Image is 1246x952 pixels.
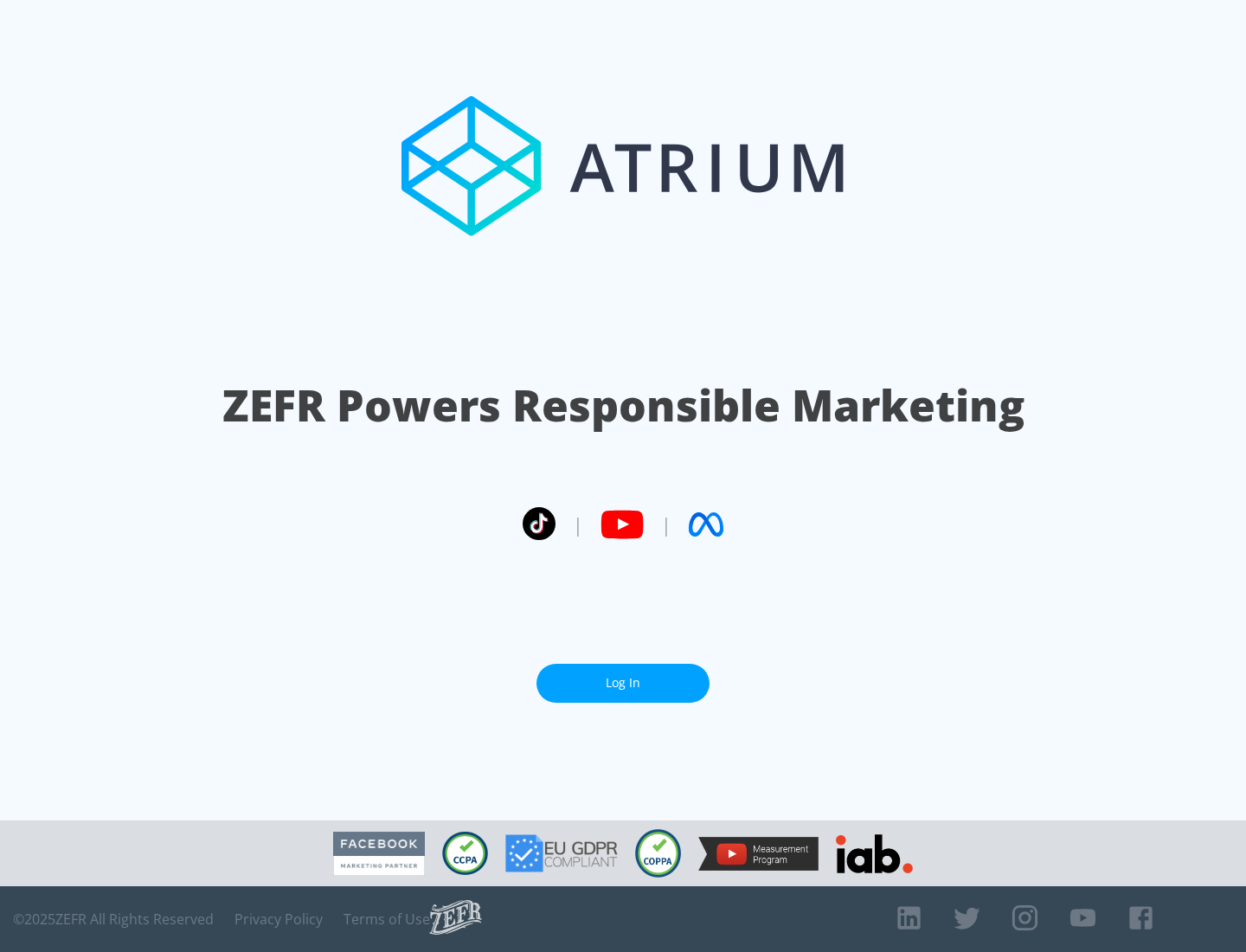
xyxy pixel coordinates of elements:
img: GDPR Compliant [505,834,618,872]
img: Facebook Marketing Partner [333,832,425,876]
img: CCPA Compliant [442,832,488,875]
a: Log In [536,664,710,703]
span: | [573,511,583,537]
img: IAB [836,834,913,873]
h1: ZEFR Powers Responsible Marketing [222,376,1024,435]
span: © 2025 ZEFR All Rights Reserved [13,910,214,928]
a: Terms of Use [344,910,430,928]
img: YouTube Measurement Program [698,837,819,871]
img: COPPA Compliant [635,829,681,878]
a: Privacy Policy [234,910,323,928]
span: | [661,511,671,537]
